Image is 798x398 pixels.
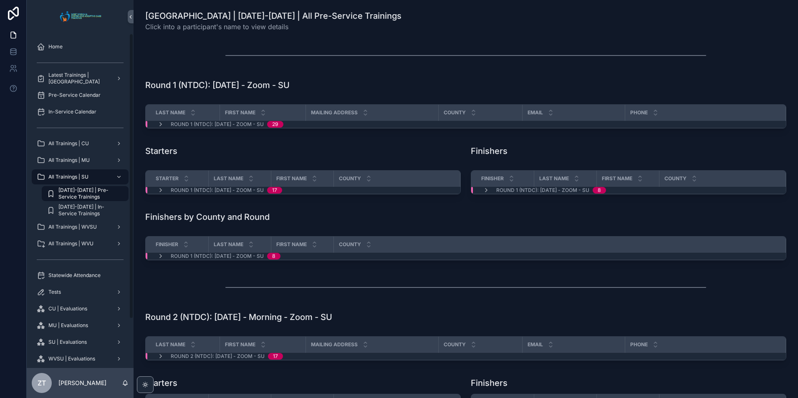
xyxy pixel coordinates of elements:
[528,109,543,116] span: Email
[58,187,120,200] span: [DATE]-[DATE] | Pre-Service Trainings
[32,169,129,184] a: All Trainings | SU
[471,145,508,157] h1: Finishers
[444,109,466,116] span: County
[48,355,95,362] span: WVSU | Evaluations
[339,175,361,182] span: County
[32,268,129,283] a: Statewide Attendance
[528,341,543,348] span: Email
[171,353,265,360] span: Round 2 (NTDC): [DATE] - Zoom - SU
[156,109,185,116] span: Last Name
[272,253,275,259] div: 8
[32,318,129,333] a: MU | Evaluations
[48,322,88,329] span: MU | Evaluations
[32,335,129,350] a: SU | Evaluations
[214,241,243,248] span: Last Name
[664,175,687,182] span: County
[145,79,290,91] h1: Round 1 (NTDC): [DATE] - Zoom - SU
[156,241,178,248] span: Finisher
[32,39,129,54] a: Home
[42,186,129,201] a: [DATE]-[DATE] | Pre-Service Trainings
[58,204,120,217] span: [DATE]-[DATE] | In-Service Trainings
[32,301,129,316] a: CU | Evaluations
[48,108,96,115] span: In-Service Calendar
[32,285,129,300] a: Tests
[48,43,63,50] span: Home
[539,175,569,182] span: Last Name
[48,272,101,279] span: Statewide Attendance
[48,92,101,98] span: Pre-Service Calendar
[444,341,466,348] span: County
[481,175,504,182] span: Finisher
[496,187,589,194] span: Round 1 (NTDC): [DATE] - Zoom - SU
[27,33,134,368] div: scrollable content
[32,104,129,119] a: In-Service Calendar
[48,240,93,247] span: All Trainings | WVU
[48,157,90,164] span: All Trainings | MU
[48,224,97,230] span: All Trainings | WVSU
[276,241,307,248] span: First Name
[630,341,648,348] span: Phone
[156,175,179,182] span: Starter
[311,109,358,116] span: Mailing Address
[339,241,361,248] span: County
[32,236,129,251] a: All Trainings | WVU
[214,175,243,182] span: Last Name
[276,175,307,182] span: First Name
[145,311,332,323] h1: Round 2 (NTDC): [DATE] - Morning - Zoom - SU
[32,71,129,86] a: Latest Trainings | [GEOGRAPHIC_DATA]
[32,136,129,151] a: All Trainings | CU
[171,121,264,128] span: Round 1 (NTDC): [DATE] - Zoom - SU
[272,187,277,194] div: 17
[602,175,632,182] span: First Name
[156,341,185,348] span: Last Name
[225,341,255,348] span: First Name
[42,203,129,218] a: [DATE]-[DATE] | In-Service Trainings
[471,377,508,389] h1: Finishers
[38,378,46,388] span: ZT
[145,10,402,22] h1: [GEOGRAPHIC_DATA] | [DATE]-[DATE] | All Pre-Service Trainings
[32,219,129,234] a: All Trainings | WVSU
[48,72,109,85] span: Latest Trainings | [GEOGRAPHIC_DATA]
[171,187,264,194] span: Round 1 (NTDC): [DATE] - Zoom - SU
[630,109,648,116] span: Phone
[598,187,601,194] div: 8
[48,140,89,147] span: All Trainings | CU
[48,174,88,180] span: All Trainings | SU
[48,289,61,295] span: Tests
[273,353,278,360] div: 17
[58,379,106,387] p: [PERSON_NAME]
[272,121,278,128] div: 29
[32,153,129,168] a: All Trainings | MU
[48,305,87,312] span: CU | Evaluations
[32,351,129,366] a: WVSU | Evaluations
[145,211,270,223] h1: Finishers by County and Round
[145,22,402,32] span: Click into a participant's name to view details
[32,88,129,103] a: Pre-Service Calendar
[58,10,103,23] img: App logo
[48,339,87,345] span: SU | Evaluations
[145,145,177,157] h1: Starters
[171,253,264,259] span: Round 1 (NTDC): [DATE] - Zoom - SU
[311,341,358,348] span: Mailing Address
[225,109,255,116] span: First Name
[145,377,177,389] h1: Starters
